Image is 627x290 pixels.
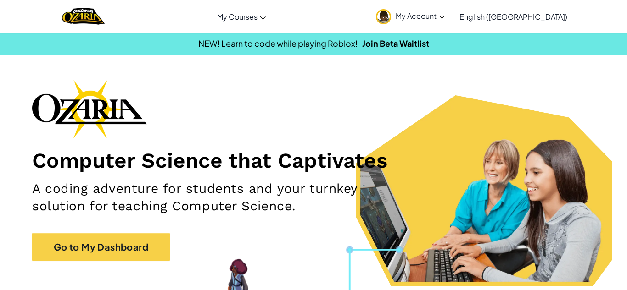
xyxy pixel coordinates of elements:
[217,12,258,22] span: My Courses
[32,180,409,215] h2: A coding adventure for students and your turnkey solution for teaching Computer Science.
[32,233,170,261] a: Go to My Dashboard
[62,7,105,26] img: Home
[396,11,445,21] span: My Account
[362,38,429,49] a: Join Beta Waitlist
[198,38,358,49] span: NEW! Learn to code while playing Roblox!
[455,4,572,29] a: English ([GEOGRAPHIC_DATA])
[459,12,567,22] span: English ([GEOGRAPHIC_DATA])
[371,2,449,31] a: My Account
[32,80,147,138] img: Ozaria branding logo
[376,9,391,24] img: avatar
[32,148,595,173] h1: Computer Science that Captivates
[62,7,105,26] a: Ozaria by CodeCombat logo
[213,4,270,29] a: My Courses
